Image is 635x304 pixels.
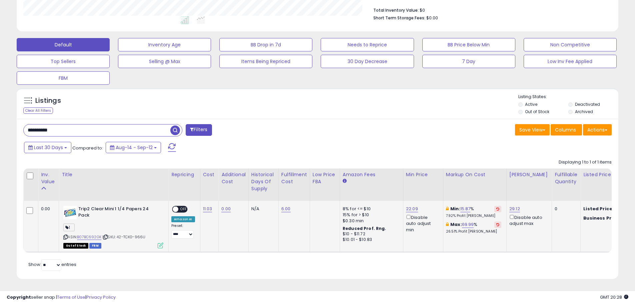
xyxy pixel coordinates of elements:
div: ASIN: [63,206,163,248]
div: Min Price [406,171,440,178]
span: Compared to: [72,145,103,151]
a: 6.00 [281,206,291,212]
div: seller snap | | [7,294,116,301]
button: Aug-14 - Sep-12 [106,142,161,153]
b: Short Term Storage Fees: [373,15,425,21]
a: 22.09 [406,206,418,212]
div: $0.30 min [343,218,398,224]
div: Repricing [171,171,197,178]
div: Inv. value [41,171,56,185]
button: BB Price Below Min [422,38,515,51]
a: Terms of Use [57,294,85,300]
div: Additional Cost [221,171,246,185]
label: Deactivated [575,101,600,107]
button: Default [17,38,110,51]
button: Top Sellers [17,55,110,68]
div: $10.01 - $10.83 [343,237,398,243]
div: Markup on Cost [446,171,504,178]
span: OFF [178,207,189,212]
button: Non Competitive [524,38,617,51]
b: Trip2 Clear Mini 1 1/4 Papers 24 Pack [78,206,159,220]
button: Last 30 Days [24,142,71,153]
p: 7.92% Profit [PERSON_NAME] [446,214,501,218]
span: Columns [555,126,576,133]
div: % [446,222,501,234]
span: 2025-10-14 20:28 GMT [600,294,628,300]
span: Last 30 Days [34,144,63,151]
a: Privacy Policy [86,294,116,300]
h5: Listings [35,96,61,105]
button: 7 Day [422,55,515,68]
div: Amazon Fees [343,171,400,178]
b: Reduced Prof. Rng. [343,226,386,231]
span: $0.00 [426,15,438,21]
div: 8% for <= $10 [343,206,398,212]
button: 30 Day Decrease [321,55,414,68]
div: Cost [203,171,216,178]
b: Max: [450,221,462,228]
div: Clear All Filters [23,107,53,114]
p: Listing States: [518,94,618,100]
span: FBM [89,243,101,249]
div: Fulfillable Quantity [555,171,578,185]
div: Amazon AI [171,216,195,222]
button: Needs to Reprice [321,38,414,51]
a: 0.00 [221,206,231,212]
b: Min: [450,206,460,212]
span: 1 [63,224,75,231]
button: Items Being Repriced [219,55,312,68]
a: 69.99 [462,221,474,228]
div: N/A [251,206,273,212]
span: Aug-14 - Sep-12 [116,144,153,151]
th: The percentage added to the cost of goods (COGS) that forms the calculator for Min & Max prices. [443,169,506,201]
label: Active [525,101,537,107]
button: Inventory Age [118,38,211,51]
b: Business Price: [583,215,620,221]
span: All listings that are currently out of stock and unavailable for purchase on Amazon [63,243,88,249]
label: Out of Stock [525,109,549,114]
button: Filters [186,124,212,136]
button: Save View [515,124,550,135]
img: 518Wj3sOEOL._SL40_.jpg [63,206,77,219]
a: 11.03 [203,206,212,212]
button: FBM [17,71,110,85]
div: % [446,206,501,218]
div: Historical Days Of Supply [251,171,276,192]
div: Preset: [171,224,195,239]
div: Disable auto adjust max [509,214,547,227]
div: Low Price FBA [313,171,337,185]
div: Title [62,171,166,178]
div: Fulfillment Cost [281,171,307,185]
a: 29.12 [509,206,520,212]
button: Low Inv Fee Applied [524,55,617,68]
span: | SKU: 42-TCX0-966U [102,234,145,240]
b: Listed Price: [583,206,614,212]
label: Archived [575,109,593,114]
a: 15.87 [460,206,471,212]
a: B07BC692GK [77,234,101,240]
div: 0 [555,206,575,212]
li: $0 [373,6,607,14]
p: 26.51% Profit [PERSON_NAME] [446,229,501,234]
div: 15% for > $10 [343,212,398,218]
span: Show: entries [28,261,76,268]
div: 0.00 [41,206,54,212]
small: Amazon Fees. [343,178,347,184]
button: Selling @ Max [118,55,211,68]
div: $10 - $11.72 [343,231,398,237]
div: [PERSON_NAME] [509,171,549,178]
b: Total Inventory Value: [373,7,419,13]
button: Columns [551,124,582,135]
div: Displaying 1 to 1 of 1 items [559,159,612,166]
button: BB Drop in 7d [219,38,312,51]
strong: Copyright [7,294,31,300]
button: Actions [583,124,612,135]
div: Disable auto adjust min [406,214,438,233]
